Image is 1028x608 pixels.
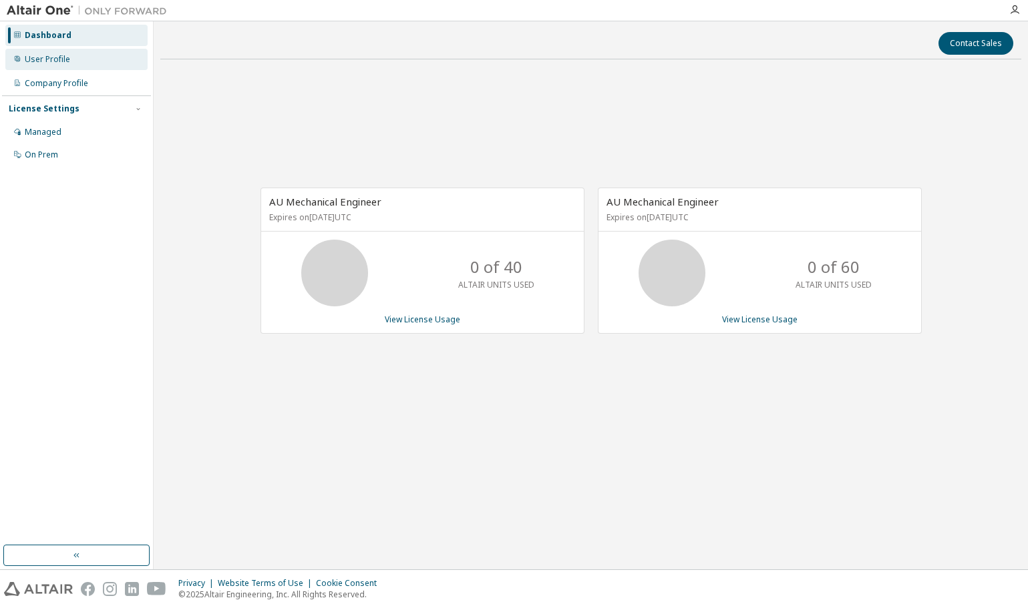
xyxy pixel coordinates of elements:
[470,256,522,278] p: 0 of 40
[607,212,910,223] p: Expires on [DATE] UTC
[178,589,385,600] p: © 2025 Altair Engineering, Inc. All Rights Reserved.
[938,32,1013,55] button: Contact Sales
[103,582,117,596] img: instagram.svg
[178,578,218,589] div: Privacy
[385,314,460,325] a: View License Usage
[9,103,79,114] div: License Settings
[316,578,385,589] div: Cookie Consent
[458,279,534,290] p: ALTAIR UNITS USED
[808,256,860,278] p: 0 of 60
[81,582,95,596] img: facebook.svg
[25,127,61,137] div: Managed
[25,149,58,160] div: On Prem
[25,78,88,89] div: Company Profile
[147,582,166,596] img: youtube.svg
[796,279,872,290] p: ALTAIR UNITS USED
[25,30,71,41] div: Dashboard
[25,54,70,65] div: User Profile
[722,314,798,325] a: View License Usage
[269,212,572,223] p: Expires on [DATE] UTC
[218,578,316,589] div: Website Terms of Use
[269,195,381,208] span: AU Mechanical Engineer
[4,582,73,596] img: altair_logo.svg
[607,195,719,208] span: AU Mechanical Engineer
[7,4,174,17] img: Altair One
[125,582,139,596] img: linkedin.svg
